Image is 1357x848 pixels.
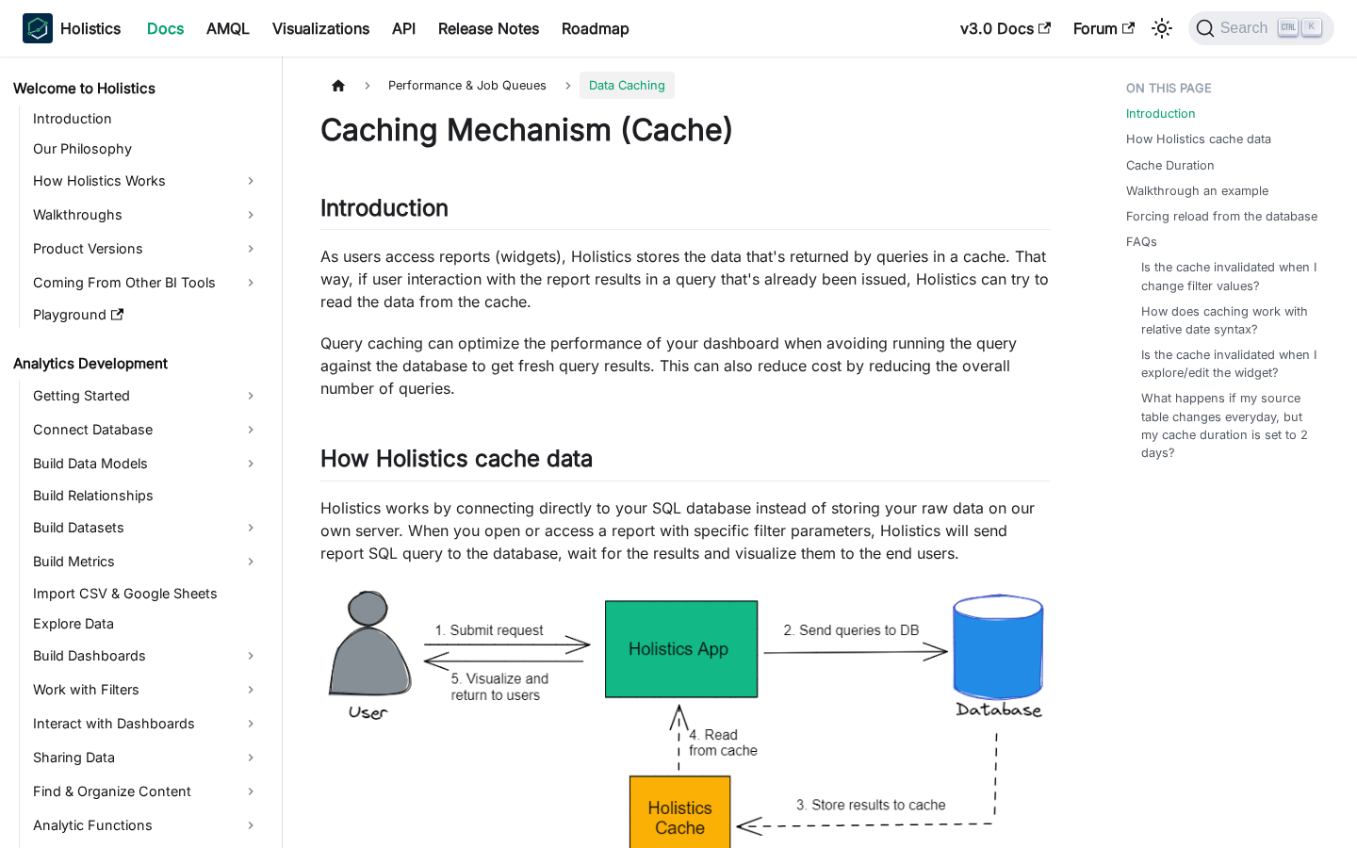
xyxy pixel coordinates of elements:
a: Analytic Functions [27,810,266,840]
a: HolisticsHolistics [23,13,121,43]
a: Product Versions [27,234,266,264]
a: Build Metrics [27,546,266,577]
a: How does caching work with relative date syntax? [1141,302,1319,338]
span: Search [1215,20,1280,37]
a: Walkthrough an example [1126,182,1268,200]
a: Coming From Other BI Tools [27,268,266,298]
a: Introduction [1126,105,1196,122]
a: Find & Organize Content [27,776,266,807]
a: Cache Duration [1126,156,1215,174]
b: Holistics [60,17,121,40]
a: Home page [320,72,356,99]
a: FAQs [1126,233,1157,251]
p: As users access reports (widgets), Holistics stores the data that's returned by queries in a cach... [320,245,1051,313]
a: Is the cache invalidated when I explore/edit the widget? [1141,346,1319,382]
a: Playground [27,302,266,328]
h1: Caching Mechanism (Cache) [320,111,1051,149]
nav: Breadcrumbs [320,72,1051,99]
a: Connect Database [27,415,266,445]
a: Forcing reload from the database [1126,207,1317,225]
a: AMQL [195,13,261,43]
a: Build Data Models [27,448,266,479]
a: What happens if my source table changes everyday, but my cache duration is set to 2 days? [1141,389,1319,462]
a: Docs [136,13,195,43]
a: Work with Filters [27,675,266,705]
p: Holistics works by connecting directly to your SQL database instead of storing your raw data on o... [320,497,1051,564]
a: Visualizations [261,13,381,43]
a: Walkthroughs [27,200,266,230]
a: Our Philosophy [27,136,266,162]
a: Introduction [27,106,266,132]
button: Search (Ctrl+K) [1188,11,1334,45]
a: Build Dashboards [27,641,266,671]
a: Import CSV & Google Sheets [27,580,266,607]
h2: Introduction [320,194,1051,230]
a: How Holistics Works [27,166,266,196]
button: Switch between dark and light mode (currently light mode) [1147,13,1177,43]
span: Performance & Job Queues [379,72,556,99]
a: Welcome to Holistics [8,75,266,102]
a: API [381,13,427,43]
p: Query caching can optimize the performance of your dashboard when avoiding running the query agai... [320,332,1051,400]
a: Build Relationships [27,482,266,509]
a: Is the cache invalidated when I change filter values? [1141,258,1319,294]
img: Holistics [23,13,53,43]
a: Getting Started [27,381,266,411]
a: Release Notes [427,13,550,43]
a: Analytics Development [8,351,266,377]
a: Explore Data [27,611,266,637]
a: How Holistics cache data [1126,130,1271,148]
a: Roadmap [550,13,641,43]
a: Interact with Dashboards [27,709,266,739]
a: Build Datasets [27,513,266,543]
h2: How Holistics cache data [320,445,1051,481]
span: Data Caching [580,72,675,99]
a: Forum [1062,13,1146,43]
kbd: K [1302,19,1321,36]
a: Sharing Data [27,742,266,773]
a: v3.0 Docs [949,13,1062,43]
